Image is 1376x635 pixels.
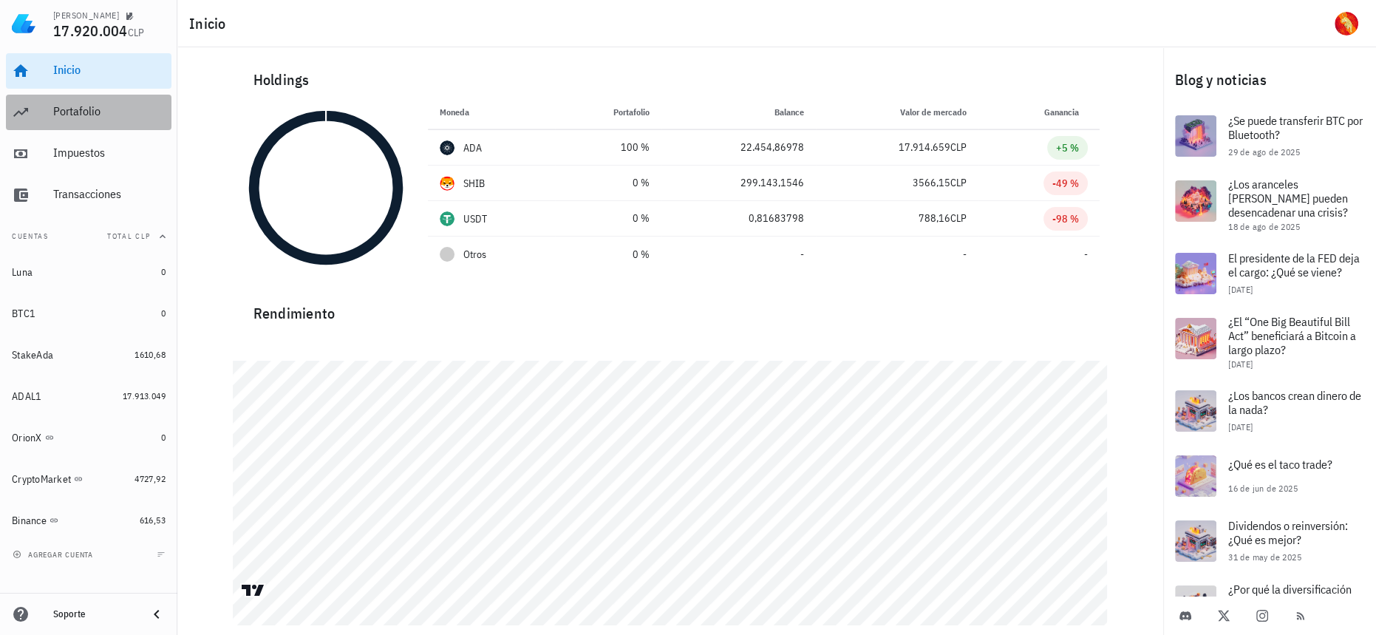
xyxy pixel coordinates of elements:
[6,53,171,89] a: Inicio
[6,177,171,213] a: Transacciones
[240,583,266,597] a: Charting by TradingView
[1163,103,1376,169] a: ¿Se puede transferir BTC por Bluetooth? 29 de ago de 2025
[800,248,804,261] span: -
[242,290,1100,325] div: Rendimiento
[161,266,166,277] span: 0
[1228,457,1332,472] span: ¿Qué es el taco trade?
[134,473,166,484] span: 4727,92
[6,95,171,130] a: Portafolio
[1228,518,1348,547] span: Dividendos o reinversión: ¿Qué es mejor?
[440,211,454,226] div: USDT-icon
[12,515,47,527] div: Binance
[1228,251,1360,279] span: El presidente de la FED deja el cargo: ¿Qué se viene?
[16,550,93,560] span: agregar cuenta
[12,473,71,486] div: CryptoMarket
[661,95,816,130] th: Balance
[1228,177,1348,220] span: ¿Los aranceles [PERSON_NAME] pueden desencadenar una crisis?
[816,95,978,130] th: Valor de mercado
[1044,106,1088,118] span: Ganancia
[53,187,166,201] div: Transacciones
[1163,444,1376,509] a: ¿Qué es el taco trade? 16 de jun de 2025
[463,211,488,226] div: USDT
[1056,140,1079,155] div: +5 %
[567,140,650,155] div: 100 %
[463,176,486,191] div: SHIB
[6,461,171,497] a: CryptoMarket 4727,92
[12,349,53,361] div: StakeAda
[1228,483,1298,494] span: 16 de jun de 2025
[53,608,136,620] div: Soporte
[161,308,166,319] span: 0
[463,247,486,262] span: Otros
[53,63,166,77] div: Inicio
[1228,388,1361,417] span: ¿Los bancos crean dinero de la nada?
[1163,241,1376,306] a: El presidente de la FED deja el cargo: ¿Qué se viene? [DATE]
[463,140,483,155] div: ADA
[1228,359,1253,370] span: [DATE]
[673,140,804,155] div: 22.454,86978
[440,140,454,155] div: ADA-icon
[555,95,661,130] th: Portafolio
[950,140,967,154] span: CLP
[12,390,41,403] div: ADAL1
[6,254,171,290] a: Luna 0
[1163,306,1376,378] a: ¿El “One Big Beautiful Bill Act” beneficiará a Bitcoin a largo plazo? [DATE]
[963,248,967,261] span: -
[161,432,166,443] span: 0
[53,10,119,21] div: [PERSON_NAME]
[1228,284,1253,295] span: [DATE]
[6,136,171,172] a: Impuestos
[1335,12,1358,35] div: avatar
[12,308,35,320] div: BTC1
[913,176,950,189] span: 3566,15
[9,547,100,562] button: agregar cuenta
[567,175,650,191] div: 0 %
[1228,146,1300,157] span: 29 de ago de 2025
[440,176,454,191] div: SHIB-icon
[1084,248,1088,261] span: -
[12,12,35,35] img: LedgiFi
[1163,509,1376,574] a: Dividendos o reinversión: ¿Qué es mejor? 31 de may de 2025
[1228,314,1356,357] span: ¿El “One Big Beautiful Bill Act” beneficiará a Bitcoin a largo plazo?
[6,503,171,538] a: Binance 616,53
[12,432,42,444] div: OrionX
[128,26,145,39] span: CLP
[107,231,151,241] span: Total CLP
[53,146,166,160] div: Impuestos
[6,337,171,373] a: StakeAda 1610,68
[6,296,171,331] a: BTC1 0
[242,56,1100,103] div: Holdings
[899,140,950,154] span: 17.914.659
[1163,169,1376,241] a: ¿Los aranceles [PERSON_NAME] pueden desencadenar una crisis? 18 de ago de 2025
[189,12,232,35] h1: Inicio
[6,219,171,254] button: CuentasTotal CLP
[123,390,166,401] span: 17.913.049
[1163,378,1376,444] a: ¿Los bancos crean dinero de la nada? [DATE]
[1163,56,1376,103] div: Blog y noticias
[1228,113,1363,142] span: ¿Se puede transferir BTC por Bluetooth?
[53,21,128,41] span: 17.920.004
[53,104,166,118] div: Portafolio
[919,211,950,225] span: 788,16
[134,349,166,360] span: 1610,68
[567,247,650,262] div: 0 %
[6,378,171,414] a: ADAL1 17.913.049
[6,420,171,455] a: OrionX 0
[950,176,967,189] span: CLP
[673,211,804,226] div: 0,81683798
[12,266,33,279] div: Luna
[1228,221,1300,232] span: 18 de ago de 2025
[1052,211,1079,226] div: -98 %
[1052,176,1079,191] div: -49 %
[1228,551,1301,563] span: 31 de may de 2025
[1228,421,1253,432] span: [DATE]
[567,211,650,226] div: 0 %
[140,515,166,526] span: 616,53
[673,175,804,191] div: 299.143,1546
[950,211,967,225] span: CLP
[428,95,555,130] th: Moneda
